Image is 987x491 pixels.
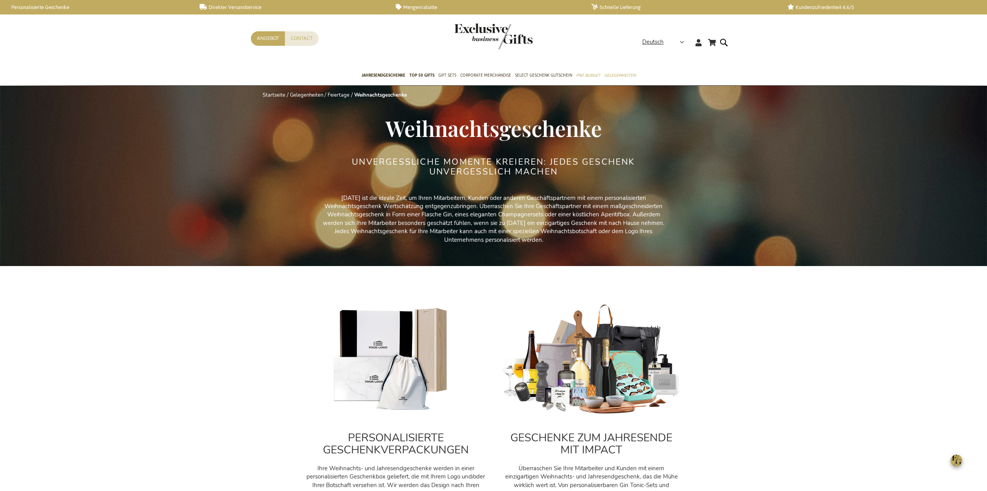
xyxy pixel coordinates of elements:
a: Startseite [263,92,285,99]
a: Jahresendgeschenke [362,66,405,86]
span: Deutsch [642,38,664,47]
a: Feiertage [328,92,349,99]
a: Gelegenheiten [290,92,323,99]
img: cadeau_personeel_medewerkers-kerst_1 [501,304,681,416]
a: Corporate Merchandise [460,66,511,86]
span: TOP 50 Gifts [409,71,434,79]
h2: GESCHENKE ZUM JAHRESENDE MIT IMPACT [501,432,681,456]
h2: PERSONALISIERTE GESCHENKVERPACKUNGEN [306,432,486,456]
a: Contact [285,31,319,46]
a: Angebot [251,31,285,46]
a: Schnelle Lieferung [591,4,774,11]
a: Direkter Versandservice [200,4,383,11]
span: Select Geschenk Gutschein [515,71,572,79]
p: [DATE] ist die ideale Zeit, um Ihren Mitarbeitern, Kunden oder anderen Geschäftspartnern mit eine... [317,194,670,245]
span: Pro Budget [576,71,600,79]
img: Personalised_gifts [306,304,486,416]
a: Personalisierte Geschenke [4,4,187,11]
a: store logo [454,23,493,49]
img: Exclusive Business gifts logo [454,23,533,49]
h2: UNVERGESSLICHE MOMENTE KREIEREN: JEDES GESCHENK UNVERGESSLICH MACHEN [347,157,640,176]
span: Gift Sets [438,71,456,79]
span: Corporate Merchandise [460,71,511,79]
a: Mengenrabatte [396,4,579,11]
a: Gelegenheiten [604,66,636,86]
a: Gift Sets [438,66,456,86]
strong: Weihnachtsgeschenke [354,92,407,99]
span: Weihnachtsgeschenke [385,113,602,142]
a: Pro Budget [576,66,600,86]
span: Jahresendgeschenke [362,71,405,79]
a: TOP 50 Gifts [409,66,434,86]
a: Select Geschenk Gutschein [515,66,572,86]
a: Kundenzufriedenheit 4,6/5 [787,4,971,11]
span: Gelegenheiten [604,71,636,79]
